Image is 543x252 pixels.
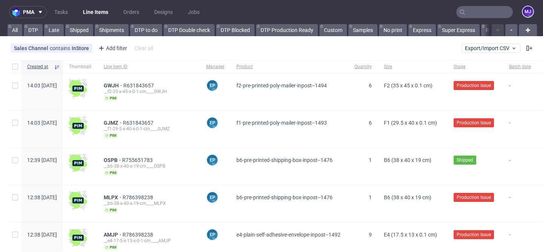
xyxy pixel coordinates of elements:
a: MLPX [104,194,123,200]
a: No print [379,24,407,36]
div: __b6-38-x-40-x-19-cm____MLPX [104,200,194,206]
a: Shipments [95,24,129,36]
span: Production Issue [457,119,491,126]
span: 1 [369,157,372,163]
span: 12:38 [DATE] [27,194,57,200]
a: Express [408,24,436,36]
a: GJMZ [104,120,123,126]
span: pim [104,244,118,250]
div: Add filter [95,42,129,54]
span: Production Issue [457,82,491,89]
a: R631843657 [123,82,155,89]
span: Export/Import CSV [465,45,517,51]
span: b6-pre-printed-shipping-box-inpost--1476 [236,157,333,163]
a: OSPB [104,157,122,163]
a: Late [44,24,64,36]
div: Clear all [133,43,155,53]
span: 14:03 [DATE] [27,120,57,126]
span: Thumbnail [69,64,92,70]
a: DTP to do [130,24,162,36]
a: All [8,24,22,36]
span: Manager [206,64,224,70]
a: DTP Production Ready [256,24,318,36]
span: Line item ID [104,64,194,70]
span: - [509,232,531,250]
a: Super Express [437,24,480,36]
figcaption: EP [207,192,218,203]
span: 14:03 [DATE] [27,82,57,89]
button: Export/Import CSV [462,44,520,53]
img: wHgJFi1I6lmhQAAAABJRU5ErkJggg== [69,154,87,172]
span: pma [23,9,34,15]
span: B6 (38 x 40 x 19 cm) [384,157,431,163]
span: - [509,82,531,101]
a: Tasks [50,6,72,18]
a: GWJH [104,82,123,89]
div: __e4-17-5-x-13-x-0-1-cm____AMJP [104,238,194,244]
span: F2 (35 x 45 x 0.1 cm) [384,82,433,89]
span: 12:39 [DATE] [27,157,57,163]
span: pim [104,133,118,139]
img: wHgJFi1I6lmhQAAAABJRU5ErkJggg== [69,191,87,209]
span: 1 [369,194,372,200]
img: wHgJFi1I6lmhQAAAABJRU5ErkJggg== [69,229,87,247]
img: wHgJFi1I6lmhQAAAABJRU5ErkJggg== [69,117,87,135]
span: f2-pre-printed-poly-mailer-inpost--1494 [236,82,327,89]
a: DTP Blocked [216,24,255,36]
a: Samples [348,24,377,36]
a: Custom [319,24,347,36]
a: R786398238 [123,232,155,238]
a: R631843657 [123,120,155,126]
a: Jobs [183,6,204,18]
span: Batch date [509,64,531,70]
span: Production Issue [457,231,491,238]
a: DTP Double check [164,24,215,36]
figcaption: MJ [523,6,533,17]
figcaption: EP [207,155,218,165]
a: DTP [24,24,43,36]
span: - [509,157,531,176]
a: Line Items [78,6,113,18]
div: __b6-38-x-40-x-19-cm____OSPB [104,163,194,169]
span: 6 [369,120,372,126]
a: Designs [150,6,177,18]
img: wHgJFi1I6lmhQAAAABJRU5ErkJggg== [69,79,87,98]
a: R755651783 [122,157,154,163]
span: Shipped [457,157,473,163]
figcaption: EP [207,229,218,240]
span: Sales Channel [14,45,50,51]
img: logo [12,8,23,17]
span: Quantity [354,64,372,70]
button: pma [9,6,47,18]
span: pim [104,207,118,213]
span: Production Issue [457,194,491,201]
span: 12:38 [DATE] [27,232,57,238]
a: AMJP [104,232,123,238]
div: __f1-29-5-x-40-x-0-1-cm____GJMZ [104,126,194,132]
span: Created at [27,64,51,70]
span: 9 [369,232,372,238]
span: pim [104,170,118,176]
a: Reprint [481,24,507,36]
span: - [509,194,531,213]
span: - [509,120,531,139]
span: pim [104,95,118,101]
span: contains [50,45,72,51]
div: InStore [72,45,89,51]
span: Product [236,64,342,70]
span: Size [384,64,442,70]
a: Orders [119,6,144,18]
span: e4-plain-self-adhesive-envelope-inpost--1492 [236,232,341,238]
span: f1-pre-printed-poly-mailer-inpost--1493 [236,120,327,126]
a: Shipped [65,24,93,36]
span: Stage [454,64,497,70]
span: R786398238 [123,194,155,200]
